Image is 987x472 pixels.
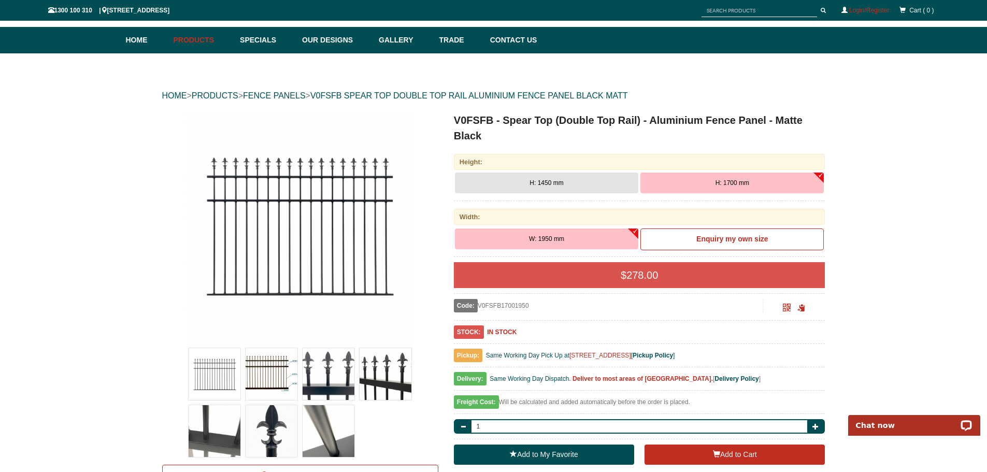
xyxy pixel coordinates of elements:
a: V0FSFB SPEAR TOP DOUBLE TOP RAIL ALUMINIUM FENCE PANEL BLACK MATT [310,91,628,100]
span: 278.00 [626,269,658,281]
span: Same Working Day Pick Up at [ ] [486,352,675,359]
img: V0FSFB - Spear Top (Double Top Rail) - Aluminium Fence Panel - Matte Black [189,348,240,400]
b: Deliver to most areas of [GEOGRAPHIC_DATA]. [573,375,713,382]
a: Our Designs [297,27,374,53]
span: Delivery: [454,372,487,385]
div: > > > [162,79,825,112]
div: V0FSFB17001950 [454,299,763,312]
div: [ ] [454,373,825,391]
a: [STREET_ADDRESS] [569,352,631,359]
span: Same Working Day Dispatch. [490,375,571,382]
img: V0FSFB - Spear Top (Double Top Rail) - Aluminium Fence Panel - Matte Black [360,348,411,400]
span: STOCK: [454,325,484,339]
img: V0FSFB - Spear Top (Double Top Rail) - Aluminium Fence Panel - Matte Black [246,348,297,400]
div: Height: [454,154,825,170]
span: Pickup: [454,349,482,362]
span: H: 1450 mm [530,179,563,187]
span: Click to copy the URL [797,304,805,312]
span: W: 1950 mm [529,235,564,242]
a: PRODUCTS [192,91,238,100]
a: Click to enlarge and scan to share. [783,305,791,312]
a: V0FSFB - Spear Top (Double Top Rail) - Aluminium Fence Panel - Matte Black - H: 1700 mm W: 1950 m... [163,112,437,340]
a: Specials [235,27,297,53]
a: Contact Us [485,27,537,53]
button: H: 1450 mm [455,173,638,193]
h1: V0FSFB - Spear Top (Double Top Rail) - Aluminium Fence Panel - Matte Black [454,112,825,144]
span: Cart ( 0 ) [909,7,934,14]
span: Code: [454,299,478,312]
button: Add to Cart [645,445,825,465]
a: FENCE PANELS [243,91,306,100]
a: Home [126,27,168,53]
a: HOME [162,91,187,100]
div: $ [454,262,825,288]
span: H: 1700 mm [716,179,749,187]
img: V0FSFB - Spear Top (Double Top Rail) - Aluminium Fence Panel - Matte Black [303,405,354,457]
a: Login/Register [849,7,889,14]
div: Width: [454,209,825,225]
img: V0FSFB - Spear Top (Double Top Rail) - Aluminium Fence Panel - Matte Black [189,405,240,457]
b: IN STOCK [487,328,517,336]
iframe: LiveChat chat widget [841,403,987,436]
button: W: 1950 mm [455,228,638,249]
a: Pickup Policy [633,352,673,359]
a: Gallery [374,27,434,53]
b: Enquiry my own size [696,235,768,243]
img: V0FSFB - Spear Top (Double Top Rail) - Aluminium Fence Panel - Matte Black - H: 1700 mm W: 1950 m... [186,112,414,340]
a: Delivery Policy [714,375,759,382]
span: Freight Cost: [454,395,499,409]
button: H: 1700 mm [640,173,824,193]
a: Trade [434,27,484,53]
img: V0FSFB - Spear Top (Double Top Rail) - Aluminium Fence Panel - Matte Black [303,348,354,400]
a: Enquiry my own size [640,228,824,250]
a: Products [168,27,235,53]
a: Add to My Favorite [454,445,634,465]
input: SEARCH PRODUCTS [702,4,817,17]
span: 1300 100 310 | [STREET_ADDRESS] [48,7,170,14]
img: V0FSFB - Spear Top (Double Top Rail) - Aluminium Fence Panel - Matte Black [246,405,297,457]
div: Will be calculated and added automatically before the order is placed. [454,396,825,414]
